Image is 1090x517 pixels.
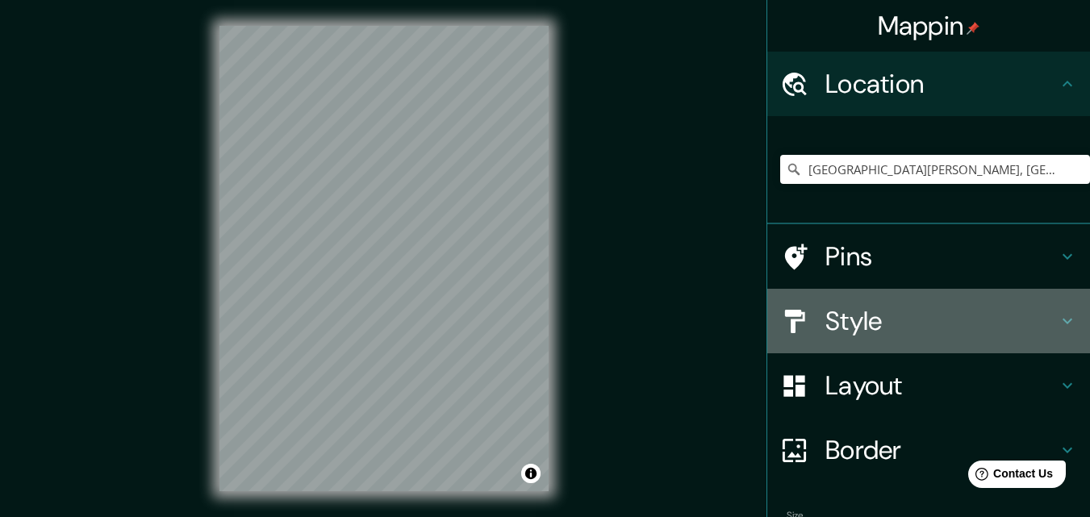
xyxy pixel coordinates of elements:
[767,418,1090,482] div: Border
[946,454,1072,499] iframe: Help widget launcher
[825,369,1058,402] h4: Layout
[767,353,1090,418] div: Layout
[878,10,980,42] h4: Mappin
[825,434,1058,466] h4: Border
[767,289,1090,353] div: Style
[825,305,1058,337] h4: Style
[780,155,1090,184] input: Pick your city or area
[219,26,549,491] canvas: Map
[767,52,1090,116] div: Location
[767,224,1090,289] div: Pins
[825,240,1058,273] h4: Pins
[967,22,979,35] img: pin-icon.png
[825,68,1058,100] h4: Location
[521,464,541,483] button: Toggle attribution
